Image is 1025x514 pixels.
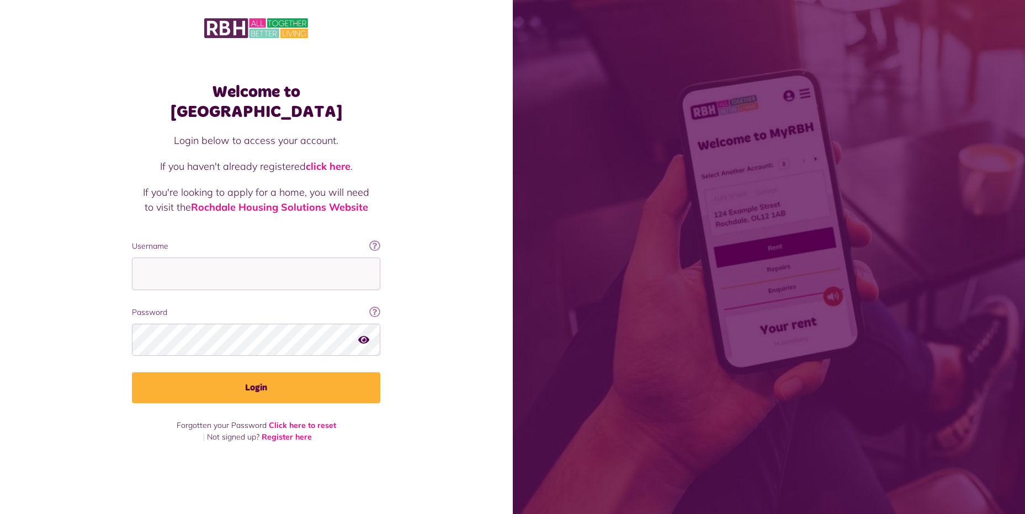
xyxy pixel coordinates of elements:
[204,17,308,40] img: MyRBH
[132,307,380,318] label: Password
[262,432,312,442] a: Register here
[191,201,368,213] a: Rochdale Housing Solutions Website
[306,160,350,173] a: click here
[143,159,369,174] p: If you haven't already registered .
[143,133,369,148] p: Login below to access your account.
[207,432,259,442] span: Not signed up?
[177,420,267,430] span: Forgotten your Password
[132,82,380,122] h1: Welcome to [GEOGRAPHIC_DATA]
[132,240,380,252] label: Username
[132,372,380,403] button: Login
[269,420,336,430] a: Click here to reset
[143,185,369,215] p: If you're looking to apply for a home, you will need to visit the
